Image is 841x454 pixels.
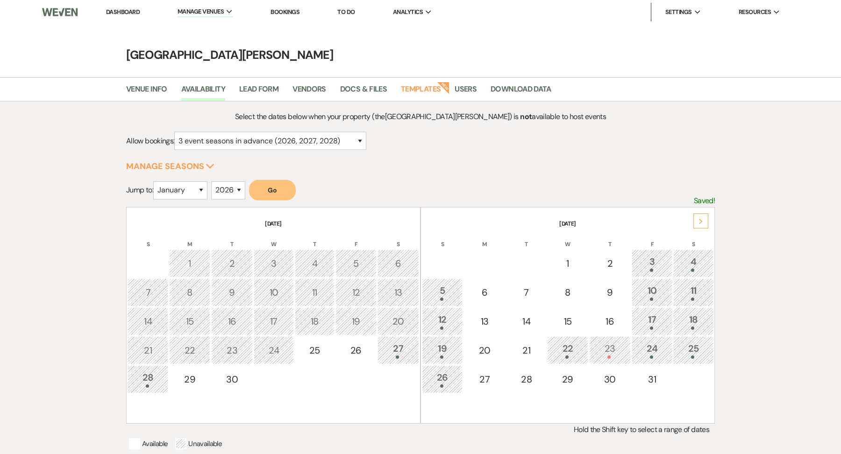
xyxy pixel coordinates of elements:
[665,7,692,17] span: Settings
[126,185,153,195] span: Jump to:
[341,343,371,357] div: 26
[594,341,626,359] div: 23
[181,83,225,101] a: Availability
[337,8,355,16] a: To Do
[341,285,371,299] div: 12
[341,314,371,328] div: 19
[393,7,423,17] span: Analytics
[175,438,222,449] p: Unavailable
[637,255,667,272] div: 3
[427,370,457,388] div: 26
[552,341,583,359] div: 22
[335,229,376,248] th: F
[694,195,715,207] p: Saved!
[383,256,414,270] div: 6
[126,424,715,436] p: Hold the Shift key to select a range of dates
[469,285,500,299] div: 6
[300,343,330,357] div: 25
[512,372,542,386] div: 28
[401,83,441,101] a: Templates
[637,312,667,330] div: 17
[637,341,667,359] div: 24
[427,341,457,359] div: 19
[552,256,583,270] div: 1
[552,314,583,328] div: 15
[552,372,583,386] div: 29
[259,314,289,328] div: 17
[239,83,278,101] a: Lead Form
[469,314,500,328] div: 13
[383,314,414,328] div: 20
[455,83,477,101] a: Users
[174,343,205,357] div: 22
[739,7,771,17] span: Resources
[169,229,210,248] th: M
[594,256,626,270] div: 2
[427,312,457,330] div: 12
[300,256,330,270] div: 4
[271,8,299,16] a: Bookings
[133,314,163,328] div: 14
[437,81,450,94] strong: New
[216,314,248,328] div: 16
[678,341,708,359] div: 25
[673,229,713,248] th: S
[678,312,708,330] div: 18
[84,47,757,63] h4: [GEOGRAPHIC_DATA][PERSON_NAME]
[133,343,163,357] div: 21
[216,256,248,270] div: 2
[300,314,330,328] div: 18
[133,370,163,388] div: 28
[126,162,214,170] button: Manage Seasons
[637,284,667,301] div: 10
[512,314,542,328] div: 14
[341,256,371,270] div: 5
[547,229,588,248] th: W
[133,285,163,299] div: 7
[512,285,542,299] div: 7
[249,180,296,200] button: Go
[469,343,500,357] div: 20
[589,229,631,248] th: T
[637,372,667,386] div: 31
[594,285,626,299] div: 9
[678,255,708,272] div: 4
[259,285,289,299] div: 10
[378,229,419,248] th: S
[106,8,140,16] a: Dashboard
[42,2,78,22] img: Weven Logo
[292,83,326,101] a: Vendors
[300,285,330,299] div: 11
[340,83,387,101] a: Docs & Files
[200,111,641,123] p: Select the dates below when your property (the [GEOGRAPHIC_DATA][PERSON_NAME] ) is available to h...
[427,284,457,301] div: 5
[174,256,205,270] div: 1
[178,7,224,16] span: Manage Venues
[491,83,551,101] a: Download Data
[422,208,713,228] th: [DATE]
[632,229,672,248] th: F
[129,438,168,449] p: Available
[678,284,708,301] div: 11
[254,229,294,248] th: W
[128,229,168,248] th: S
[520,112,532,121] strong: not
[211,229,253,248] th: T
[552,285,583,299] div: 8
[463,229,505,248] th: M
[174,314,205,328] div: 15
[422,229,463,248] th: S
[126,83,167,101] a: Venue Info
[469,372,500,386] div: 27
[216,372,248,386] div: 30
[259,256,289,270] div: 3
[383,341,414,359] div: 27
[506,229,547,248] th: T
[174,285,205,299] div: 8
[128,208,419,228] th: [DATE]
[126,136,174,146] span: Allow bookings:
[383,285,414,299] div: 13
[594,372,626,386] div: 30
[259,343,289,357] div: 24
[512,343,542,357] div: 21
